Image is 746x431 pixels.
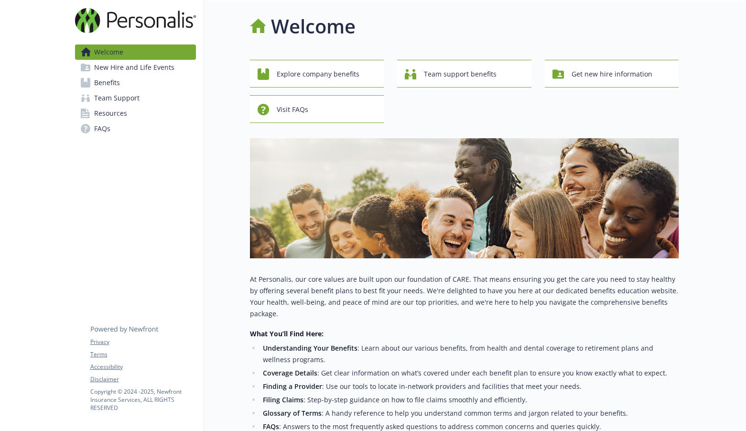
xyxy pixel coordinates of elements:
h1: Welcome [271,12,356,41]
button: Visit FAQs [250,95,384,123]
p: At Personalis, our core values are built upon our foundation of CARE. That means ensuring you get... [250,274,679,320]
button: Get new hire information [545,60,679,88]
li: : A handy reference to help you understand common terms and jargon related to your benefits. [260,408,679,419]
p: Copyright © 2024 - 2025 , Newfront Insurance Services, ALL RIGHTS RESERVED [90,387,195,412]
a: Accessibility [90,363,195,371]
a: Welcome [75,44,196,60]
strong: Filing Claims [263,395,303,404]
span: Benefits [94,75,120,90]
li: : Learn about our various benefits, from health and dental coverage to retirement plans and welln... [260,343,679,365]
a: Resources [75,106,196,121]
span: Team Support [94,90,140,106]
a: New Hire and Life Events [75,60,196,75]
li: : Step-by-step guidance on how to file claims smoothly and efficiently. [260,394,679,406]
span: FAQs [94,121,110,136]
button: Explore company benefits [250,60,384,88]
strong: Glossary of Terms [263,409,322,418]
img: overview page banner [250,138,679,258]
strong: Understanding Your Benefits [263,343,357,353]
a: Privacy [90,338,195,346]
span: Explore company benefits [277,65,359,83]
span: Visit FAQs [277,100,308,119]
strong: Finding a Provider [263,382,322,391]
span: New Hire and Life Events [94,60,174,75]
a: Team Support [75,90,196,106]
a: Terms [90,350,195,359]
strong: What You’ll Find Here: [250,329,324,338]
span: Team support benefits [424,65,497,83]
strong: FAQs [263,422,279,431]
a: Benefits [75,75,196,90]
strong: Coverage Details [263,368,317,377]
li: : Get clear information on what’s covered under each benefit plan to ensure you know exactly what... [260,367,679,379]
a: Disclaimer [90,375,195,384]
span: Get new hire information [572,65,652,83]
li: : Use our tools to locate in-network providers and facilities that meet your needs. [260,381,679,392]
button: Team support benefits [397,60,531,88]
span: Welcome [94,44,123,60]
span: Resources [94,106,127,121]
a: FAQs [75,121,196,136]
